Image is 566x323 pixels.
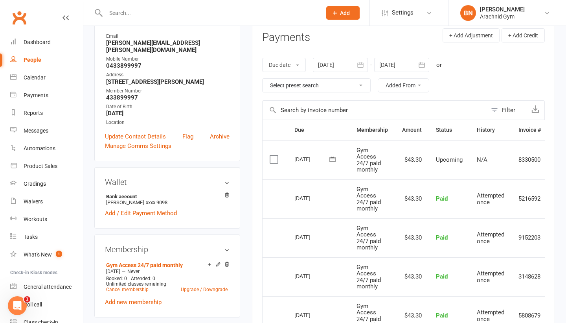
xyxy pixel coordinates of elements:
div: Automations [24,145,55,151]
div: Product Sales [24,163,57,169]
th: Invoice # [511,120,548,140]
span: Upcoming [436,156,463,163]
a: Manage Comms Settings [105,141,171,151]
a: Payments [10,87,83,104]
button: Due date [262,58,306,72]
span: Gym Access 24/7 paid monthly [357,264,381,290]
h3: Payments [262,31,310,44]
a: Automations [10,140,83,157]
button: Added From [378,78,429,92]
div: Date of Birth [106,103,230,111]
th: Amount [395,120,429,140]
div: Reports [24,110,43,116]
button: Filter [487,101,526,120]
strong: [STREET_ADDRESS][PERSON_NAME] [106,78,230,85]
h3: Membership [105,245,230,254]
a: What's New1 [10,246,83,264]
a: Update Contact Details [105,132,166,141]
span: 1 [24,296,30,303]
div: Dashboard [24,39,51,45]
span: Attempted once [477,192,504,206]
div: or [436,60,442,70]
div: Location [106,119,230,126]
span: Attempted once [477,270,504,284]
div: What's New [24,251,52,258]
div: [PERSON_NAME] [480,6,525,13]
span: Settings [392,4,413,22]
span: Add [340,10,350,16]
div: Mobile Number [106,55,230,63]
a: Roll call [10,296,83,314]
a: Gym Access 24/7 paid monthly [106,262,183,268]
th: History [470,120,511,140]
span: 1 [56,251,62,257]
span: Attended: 0 [131,276,155,281]
div: Messages [24,127,48,134]
a: Workouts [10,210,83,228]
th: Status [429,120,470,140]
div: Gradings [24,181,46,187]
div: Workouts [24,216,47,222]
strong: [DATE] [106,110,230,117]
li: [PERSON_NAME] [105,192,230,207]
td: 9152203 [511,218,548,257]
span: Unlimited classes remaining [106,281,166,287]
td: $43.30 [395,257,429,296]
div: [DATE] [294,192,331,204]
a: Dashboard [10,33,83,51]
div: Roll call [24,301,42,308]
span: Paid [436,195,448,202]
span: Paid [436,312,448,319]
strong: 433899997 [106,94,230,101]
td: $43.30 [395,218,429,257]
strong: Bank account [106,194,226,199]
span: Paid [436,273,448,280]
a: Waivers [10,193,83,210]
span: Paid [436,234,448,241]
span: Booked: 0 [106,276,127,281]
h3: Wallet [105,178,230,186]
td: 3148628 [511,257,548,296]
a: Flag [182,132,193,141]
div: Payments [24,92,48,98]
a: Archive [210,132,230,141]
div: People [24,57,41,63]
h3: Contact information [105,15,230,27]
td: 8330500 [511,140,548,179]
iframe: Intercom live chat [8,296,27,315]
td: $43.30 [395,179,429,218]
a: Messages [10,122,83,140]
div: Tasks [24,234,38,240]
th: Membership [349,120,395,140]
a: Cancel membership [106,287,149,292]
td: 5216592 [511,179,548,218]
div: Calendar [24,74,46,81]
div: [DATE] [294,270,331,282]
div: Member Number [106,87,230,95]
span: Gym Access 24/7 paid monthly [357,225,381,251]
div: BN [460,5,476,21]
span: Never [127,269,140,274]
th: Due [287,120,349,140]
div: Filter [502,105,515,115]
input: Search... [103,7,316,18]
button: + Add Credit [502,28,545,42]
input: Search by invoice number [263,101,487,120]
div: [DATE] [294,309,331,321]
a: Calendar [10,69,83,87]
span: Gym Access 24/7 paid monthly [357,186,381,212]
a: Product Sales [10,157,83,175]
a: General attendance kiosk mode [10,278,83,296]
a: Tasks [10,228,83,246]
span: Attempted once [477,309,504,323]
span: xxxx 9098 [146,199,167,205]
span: Attempted once [477,231,504,245]
div: [DATE] [294,153,331,165]
button: + Add Adjustment [443,28,500,42]
div: Email [106,33,230,40]
strong: [PERSON_NAME][EMAIL_ADDRESS][PERSON_NAME][DOMAIN_NAME] [106,39,230,54]
td: $43.30 [395,140,429,179]
a: Reports [10,104,83,122]
a: Add new membership [105,299,162,306]
div: Waivers [24,198,43,205]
